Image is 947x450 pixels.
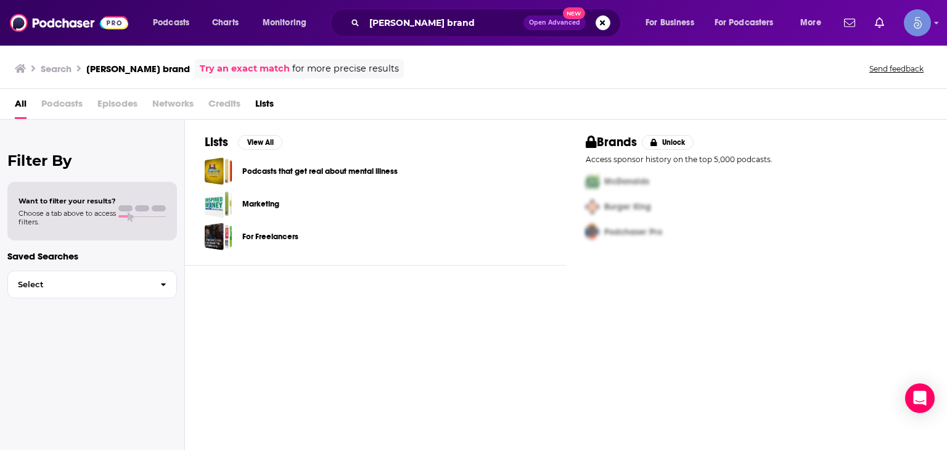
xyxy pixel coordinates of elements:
[637,13,710,33] button: open menu
[800,14,821,31] span: More
[255,94,274,119] a: Lists
[41,94,83,119] span: Podcasts
[604,202,651,212] span: Burger King
[208,94,240,119] span: Credits
[292,62,399,76] span: for more precise results
[242,197,279,211] a: Marketing
[523,15,586,30] button: Open AdvancedNew
[97,94,137,119] span: Episodes
[205,134,282,150] a: ListsView All
[646,14,694,31] span: For Business
[18,209,116,226] span: Choose a tab above to access filters.
[563,7,585,19] span: New
[152,94,194,119] span: Networks
[7,152,177,170] h2: Filter By
[839,12,860,33] a: Show notifications dropdown
[15,94,27,119] a: All
[792,13,837,33] button: open menu
[204,13,246,33] a: Charts
[866,63,927,74] button: Send feedback
[904,9,931,36] button: Show profile menu
[18,197,116,205] span: Want to filter your results?
[604,176,649,187] span: McDonalds
[205,190,232,218] a: Marketing
[707,13,792,33] button: open menu
[254,13,322,33] button: open menu
[715,14,774,31] span: For Podcasters
[529,20,580,26] span: Open Advanced
[242,230,298,243] a: For Freelancers
[342,9,633,37] div: Search podcasts, credits, & more...
[205,134,228,150] h2: Lists
[904,9,931,36] span: Logged in as Spiral5-G1
[200,62,290,76] a: Try an exact match
[905,383,935,413] div: Open Intercom Messenger
[581,194,604,219] img: Second Pro Logo
[364,13,523,33] input: Search podcasts, credits, & more...
[238,135,282,150] button: View All
[205,223,232,250] a: For Freelancers
[7,250,177,262] p: Saved Searches
[581,219,604,245] img: Third Pro Logo
[8,280,150,288] span: Select
[41,63,72,75] h3: Search
[870,12,889,33] a: Show notifications dropdown
[144,13,205,33] button: open menu
[205,157,232,185] a: Podcasts that get real about mental illness
[153,14,189,31] span: Podcasts
[242,165,398,178] a: Podcasts that get real about mental illness
[581,169,604,194] img: First Pro Logo
[904,9,931,36] img: User Profile
[7,271,177,298] button: Select
[10,11,128,35] img: Podchaser - Follow, Share and Rate Podcasts
[212,14,239,31] span: Charts
[604,227,662,237] span: Podchaser Pro
[263,14,306,31] span: Monitoring
[86,63,190,75] h3: [PERSON_NAME] brand
[586,134,637,150] h2: Brands
[586,155,927,164] p: Access sponsor history on the top 5,000 podcasts.
[642,135,694,150] button: Unlock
